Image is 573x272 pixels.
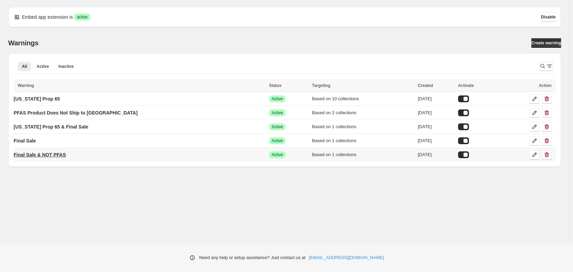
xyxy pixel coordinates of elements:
span: Active [272,110,283,116]
span: Active [36,64,49,69]
span: Activate [458,83,474,88]
span: Create warning [531,40,561,46]
a: Final Sale [14,135,36,146]
div: [DATE] [418,137,454,144]
div: [DATE] [418,109,454,116]
span: Disable [541,14,556,20]
p: [US_STATE] Prop 65 & Final Sale [14,123,88,130]
p: Final Sale [14,137,36,144]
h2: Warnings [8,39,39,47]
p: [US_STATE] Prop 65 [14,95,60,102]
div: Based on 1 collections [312,123,414,130]
p: Final Sale & NOT PFAS [14,151,66,158]
span: Inactive [58,64,74,69]
span: Status [269,83,282,88]
a: [US_STATE] Prop 65 [14,93,60,104]
div: Based on 1 collections [312,137,414,144]
a: [EMAIL_ADDRESS][DOMAIN_NAME] [309,254,384,261]
p: PFAS Product Does Not Ship to [GEOGRAPHIC_DATA] [14,109,138,116]
p: Embed app extension is [22,14,73,20]
span: All [22,64,27,69]
span: Active [272,152,283,157]
button: Search and filter results [539,61,553,71]
button: Disable [541,12,556,22]
span: Warning [18,83,34,88]
div: Based on 1 collections [312,151,414,158]
span: Targeting [312,83,330,88]
a: [US_STATE] Prop 65 & Final Sale [14,121,88,132]
div: Based on 10 collections [312,95,414,102]
a: PFAS Product Does Not Ship to [GEOGRAPHIC_DATA] [14,107,138,118]
span: Action [539,83,552,88]
a: Final Sale & NOT PFAS [14,149,66,160]
div: [DATE] [418,151,454,158]
span: Created [418,83,433,88]
span: active [77,14,87,20]
span: Active [272,124,283,130]
div: Based on 2 collections [312,109,414,116]
span: Active [272,96,283,102]
div: [DATE] [418,95,454,102]
div: [DATE] [418,123,454,130]
span: Active [272,138,283,143]
a: Create warning [531,38,561,48]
